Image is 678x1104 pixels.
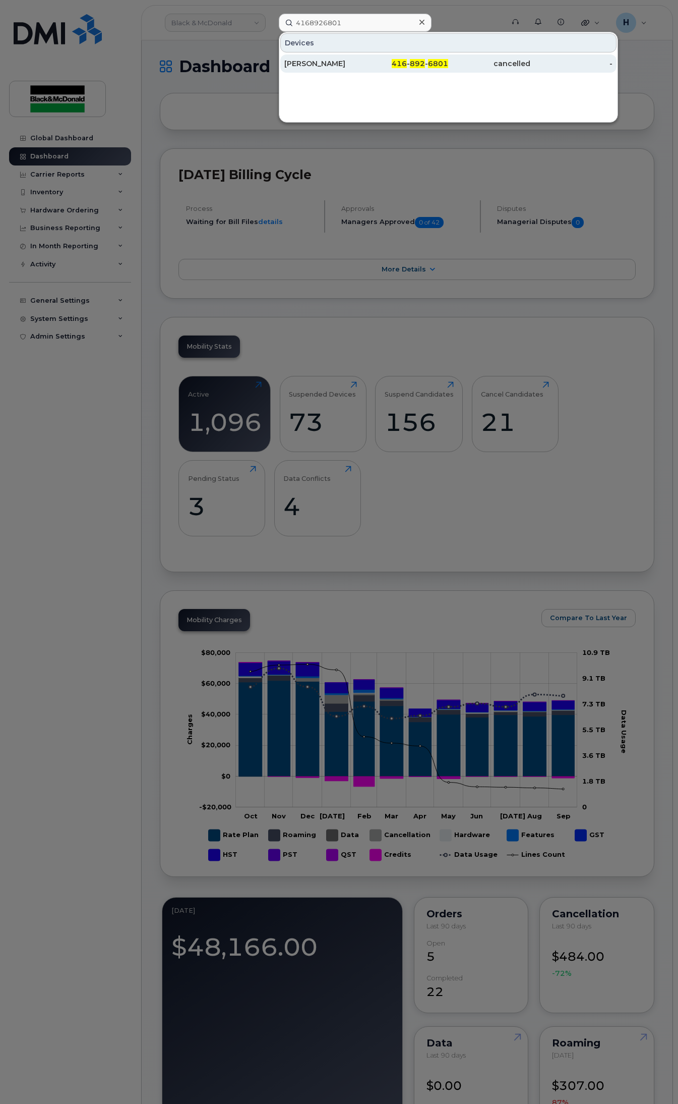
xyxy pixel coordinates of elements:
[366,59,449,69] div: - -
[410,59,425,68] span: 892
[284,59,366,69] div: [PERSON_NAME]
[392,59,407,68] span: 416
[428,59,448,68] span: 6801
[280,33,617,52] div: Devices
[530,59,612,69] div: -
[280,54,617,73] a: [PERSON_NAME]416-892-6801cancelled-
[448,59,530,69] div: cancelled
